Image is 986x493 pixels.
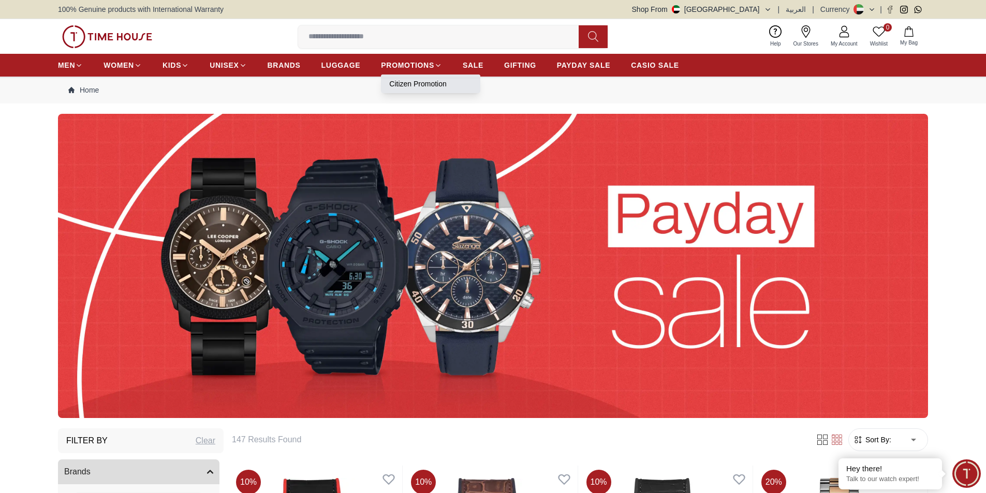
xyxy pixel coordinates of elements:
[631,56,679,74] a: CASIO SALE
[557,60,610,70] span: PAYDAY SALE
[196,435,215,447] div: Clear
[766,40,785,48] span: Help
[163,56,189,74] a: KIDS
[381,60,434,70] span: PROMOTIONS
[210,56,246,74] a: UNISEX
[880,4,882,14] span: |
[884,23,892,32] span: 0
[846,475,934,484] p: Talk to our watch expert!
[820,4,854,14] div: Currency
[764,23,787,50] a: Help
[268,56,301,74] a: BRANDS
[58,56,83,74] a: MEN
[789,40,822,48] span: Our Stores
[381,56,442,74] a: PROMOTIONS
[58,459,219,484] button: Brands
[863,435,891,445] span: Sort By:
[952,459,981,488] div: Chat Widget
[827,40,862,48] span: My Account
[64,466,91,478] span: Brands
[58,114,928,418] img: ...
[504,60,536,70] span: GIFTING
[463,60,483,70] span: SALE
[58,60,75,70] span: MEN
[812,4,814,14] span: |
[163,60,181,70] span: KIDS
[104,56,142,74] a: WOMEN
[846,464,934,474] div: Hey there!
[787,23,825,50] a: Our Stores
[321,60,361,70] span: LUGGAGE
[886,6,894,13] a: Facebook
[853,435,891,445] button: Sort By:
[632,4,772,14] button: Shop From[GEOGRAPHIC_DATA]
[210,60,239,70] span: UNISEX
[104,60,134,70] span: WOMEN
[62,25,152,48] img: ...
[866,40,892,48] span: Wishlist
[68,85,99,95] a: Home
[786,4,806,14] button: العربية
[672,5,680,13] img: United Arab Emirates
[232,434,803,446] h6: 147 Results Found
[58,77,928,103] nav: Breadcrumb
[268,60,301,70] span: BRANDS
[894,24,924,49] button: My Bag
[504,56,536,74] a: GIFTING
[778,4,780,14] span: |
[557,56,610,74] a: PAYDAY SALE
[864,23,894,50] a: 0Wishlist
[58,4,224,14] span: 100% Genuine products with International Warranty
[631,60,679,70] span: CASIO SALE
[900,6,908,13] a: Instagram
[66,435,108,447] h3: Filter By
[389,79,472,89] a: Citizen Promotion
[896,39,922,47] span: My Bag
[321,56,361,74] a: LUGGAGE
[914,6,922,13] a: Whatsapp
[463,56,483,74] a: SALE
